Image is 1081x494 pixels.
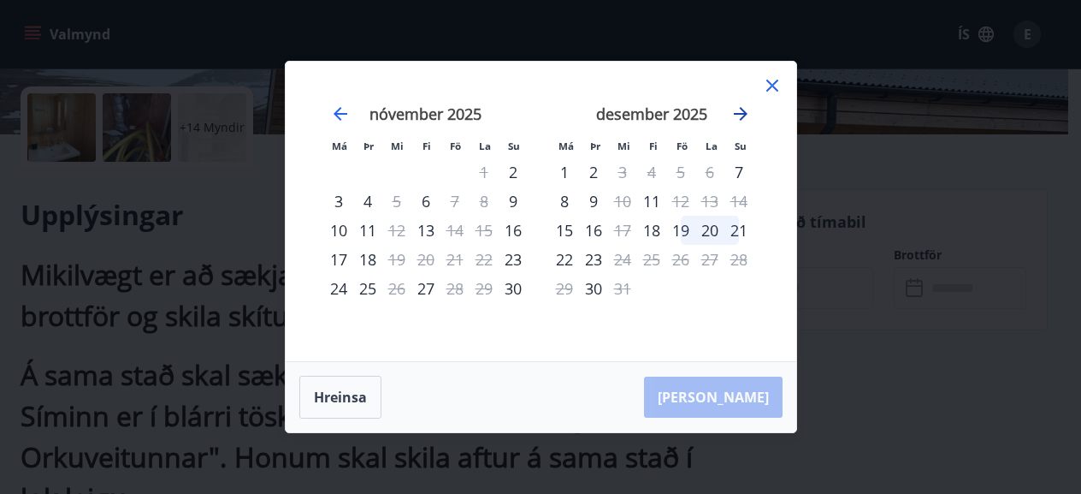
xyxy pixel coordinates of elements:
div: Aðeins innritun í boði [637,216,666,245]
div: 19 [666,216,695,245]
div: Aðeins útritun í boði [608,245,637,274]
div: 25 [353,274,382,303]
td: Not available. sunnudagur, 14. desember 2025 [724,187,753,216]
div: Move forward to switch to the next month. [730,104,751,124]
div: Aðeins útritun í boði [608,216,637,245]
div: Aðeins útritun í boði [382,245,411,274]
div: Aðeins útritun í boði [440,216,470,245]
small: Þr [590,140,600,152]
div: Aðeins innritun í boði [499,274,528,303]
td: Choose fimmtudagur, 11. desember 2025 as your check-in date. It’s available. [637,187,666,216]
small: Mi [391,140,404,152]
td: Not available. miðvikudagur, 31. desember 2025 [608,274,637,303]
div: Aðeins útritun í boði [608,187,637,216]
div: Aðeins innritun í boði [724,158,753,187]
div: Aðeins innritun í boði [579,274,608,303]
div: Aðeins útritun í boði [382,274,411,303]
div: 24 [324,274,353,303]
div: Aðeins innritun í boði [411,216,440,245]
div: Aðeins innritun í boði [637,187,666,216]
small: La [706,140,718,152]
td: Choose þriðjudagur, 30. desember 2025 as your check-in date. It’s available. [579,274,608,303]
td: Choose laugardagur, 20. desember 2025 as your check-in date. It’s available. [695,216,724,245]
td: Choose sunnudagur, 9. nóvember 2025 as your check-in date. It’s available. [499,187,528,216]
div: Aðeins útritun í boði [608,158,637,187]
div: Aðeins innritun í boði [499,187,528,216]
td: Choose þriðjudagur, 18. nóvember 2025 as your check-in date. It’s available. [353,245,382,274]
td: Choose mánudagur, 24. nóvember 2025 as your check-in date. It’s available. [324,274,353,303]
div: 3 [324,187,353,216]
div: 22 [550,245,579,274]
div: 20 [695,216,724,245]
small: Þr [363,140,374,152]
td: Choose mánudagur, 8. desember 2025 as your check-in date. It’s available. [550,187,579,216]
small: Su [508,140,520,152]
td: Not available. laugardagur, 6. desember 2025 [695,158,724,187]
td: Not available. miðvikudagur, 19. nóvember 2025 [382,245,411,274]
div: Aðeins innritun í boði [499,158,528,187]
td: Choose fimmtudagur, 27. nóvember 2025 as your check-in date. It’s available. [411,274,440,303]
div: Aðeins innritun í boði [411,187,440,216]
td: Not available. föstudagur, 12. desember 2025 [666,187,695,216]
div: 21 [724,216,753,245]
td: Not available. laugardagur, 8. nóvember 2025 [470,187,499,216]
small: Su [735,140,747,152]
div: 10 [324,216,353,245]
td: Choose sunnudagur, 16. nóvember 2025 as your check-in date. It’s available. [499,216,528,245]
strong: desember 2025 [596,104,707,124]
div: 9 [579,187,608,216]
td: Choose sunnudagur, 30. nóvember 2025 as your check-in date. It’s available. [499,274,528,303]
td: Choose föstudagur, 19. desember 2025 as your check-in date. It’s available. [666,216,695,245]
td: Choose þriðjudagur, 25. nóvember 2025 as your check-in date. It’s available. [353,274,382,303]
div: Aðeins útritun í boði [666,187,695,216]
td: Choose mánudagur, 22. desember 2025 as your check-in date. It’s available. [550,245,579,274]
div: 17 [324,245,353,274]
div: 11 [353,216,382,245]
div: Aðeins útritun í boði [382,187,411,216]
div: Aðeins innritun í boði [499,216,528,245]
td: Not available. laugardagur, 27. desember 2025 [695,245,724,274]
td: Choose mánudagur, 17. nóvember 2025 as your check-in date. It’s available. [324,245,353,274]
div: 23 [579,245,608,274]
td: Choose mánudagur, 3. nóvember 2025 as your check-in date. It’s available. [324,187,353,216]
td: Choose sunnudagur, 23. nóvember 2025 as your check-in date. It’s available. [499,245,528,274]
td: Choose þriðjudagur, 23. desember 2025 as your check-in date. It’s available. [579,245,608,274]
small: Má [558,140,574,152]
td: Choose þriðjudagur, 2. desember 2025 as your check-in date. It’s available. [579,158,608,187]
td: Choose þriðjudagur, 16. desember 2025 as your check-in date. It’s available. [579,216,608,245]
strong: nóvember 2025 [369,104,481,124]
button: Hreinsa [299,376,381,419]
small: Fö [676,140,688,152]
div: 16 [579,216,608,245]
td: Choose fimmtudagur, 18. desember 2025 as your check-in date. It’s available. [637,216,666,245]
small: Fi [649,140,658,152]
td: Not available. föstudagur, 21. nóvember 2025 [440,245,470,274]
div: 8 [550,187,579,216]
small: Mi [617,140,630,152]
td: Not available. laugardagur, 22. nóvember 2025 [470,245,499,274]
td: Choose mánudagur, 1. desember 2025 as your check-in date. It’s available. [550,158,579,187]
small: Fi [422,140,431,152]
td: Not available. laugardagur, 13. desember 2025 [695,187,724,216]
div: 4 [353,187,382,216]
td: Choose sunnudagur, 7. desember 2025 as your check-in date. It’s available. [724,158,753,187]
td: Not available. miðvikudagur, 3. desember 2025 [608,158,637,187]
td: Not available. miðvikudagur, 5. nóvember 2025 [382,187,411,216]
div: 1 [550,158,579,187]
small: Fö [450,140,461,152]
td: Choose þriðjudagur, 11. nóvember 2025 as your check-in date. It’s available. [353,216,382,245]
div: Aðeins innritun í boði [411,274,440,303]
td: Choose sunnudagur, 21. desember 2025 as your check-in date. It’s available. [724,216,753,245]
div: Aðeins innritun í boði [550,216,579,245]
td: Choose fimmtudagur, 13. nóvember 2025 as your check-in date. It’s available. [411,216,440,245]
td: Not available. miðvikudagur, 26. nóvember 2025 [382,274,411,303]
div: 2 [579,158,608,187]
div: Aðeins útritun í boði [382,216,411,245]
td: Not available. föstudagur, 14. nóvember 2025 [440,216,470,245]
div: Aðeins innritun í boði [499,245,528,274]
td: Not available. fimmtudagur, 25. desember 2025 [637,245,666,274]
td: Not available. föstudagur, 5. desember 2025 [666,158,695,187]
td: Choose þriðjudagur, 4. nóvember 2025 as your check-in date. It’s available. [353,187,382,216]
div: 18 [353,245,382,274]
div: Aðeins útritun í boði [608,274,637,303]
